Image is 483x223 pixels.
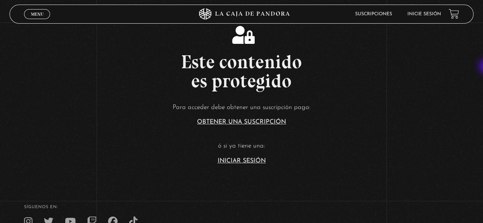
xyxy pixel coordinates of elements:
[31,12,44,16] span: Menu
[449,9,459,19] a: View your shopping cart
[24,205,459,209] h4: SÍguenos en:
[218,158,266,164] a: Iniciar Sesión
[355,12,392,16] a: Suscripciones
[407,12,441,16] a: Inicie sesión
[197,119,286,125] a: Obtener una suscripción
[28,18,46,23] span: Cerrar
